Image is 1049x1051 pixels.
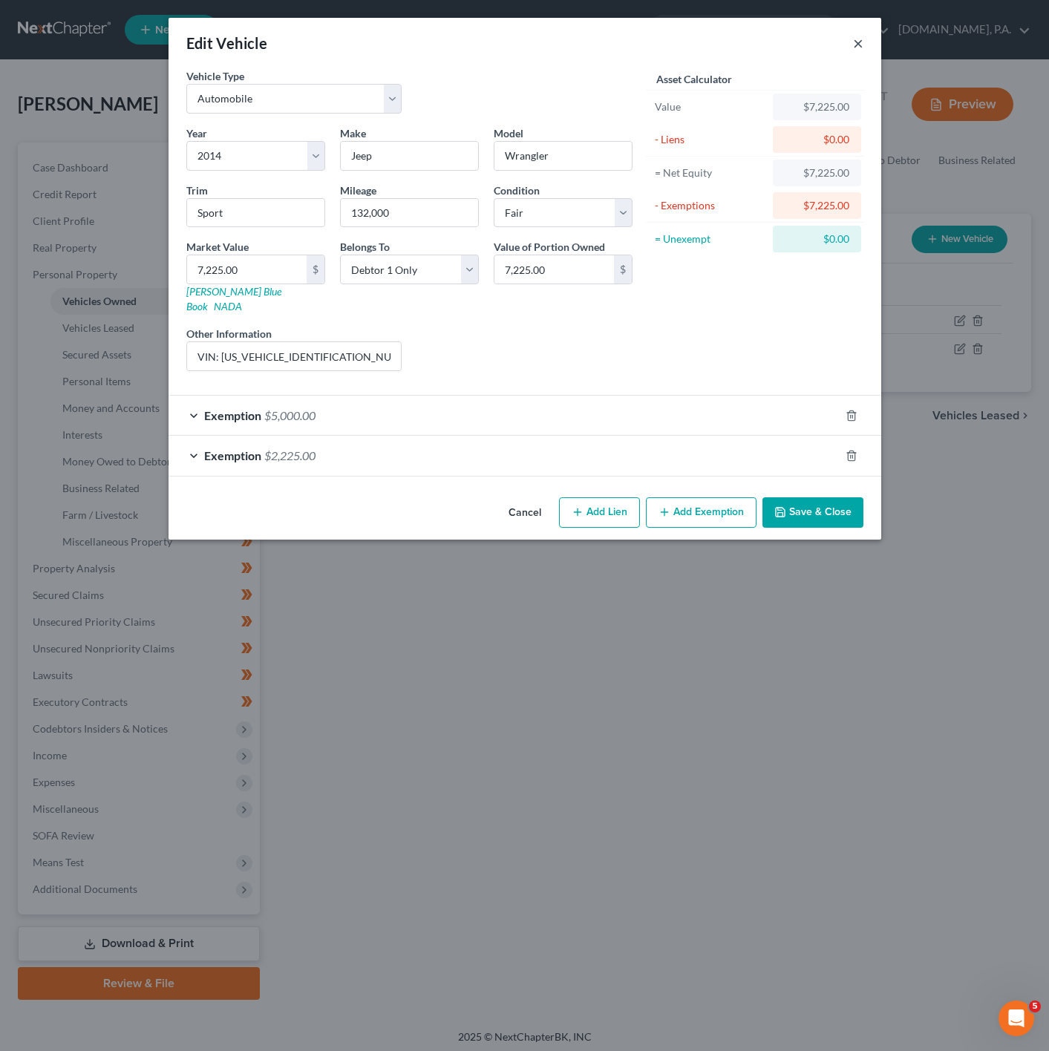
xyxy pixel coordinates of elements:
[186,239,249,255] label: Market Value
[186,285,281,312] a: [PERSON_NAME] Blue Book
[340,183,376,198] label: Mileage
[341,142,478,170] input: ex. Nissan
[999,1001,1034,1036] iframe: Intercom live chat
[307,255,324,284] div: $
[204,408,261,422] span: Exemption
[646,497,756,528] button: Add Exemption
[494,183,540,198] label: Condition
[614,255,632,284] div: $
[341,199,478,227] input: --
[559,497,640,528] button: Add Lien
[187,255,307,284] input: 0.00
[655,232,767,246] div: = Unexempt
[340,127,366,140] span: Make
[785,232,849,246] div: $0.00
[785,99,849,114] div: $7,225.00
[494,255,614,284] input: 0.00
[494,239,605,255] label: Value of Portion Owned
[494,125,523,141] label: Model
[655,166,767,180] div: = Net Equity
[204,448,261,462] span: Exemption
[186,68,244,84] label: Vehicle Type
[656,71,732,87] label: Asset Calculator
[340,240,390,253] span: Belongs To
[186,125,207,141] label: Year
[853,34,863,52] button: ×
[187,342,402,370] input: (optional)
[785,132,849,147] div: $0.00
[785,198,849,213] div: $7,225.00
[785,166,849,180] div: $7,225.00
[264,448,316,462] span: $2,225.00
[264,408,316,422] span: $5,000.00
[187,199,324,227] input: ex. LS, LT, etc
[186,33,268,53] div: Edit Vehicle
[1029,1001,1041,1012] span: 5
[762,497,863,528] button: Save & Close
[494,142,632,170] input: ex. Altima
[655,99,767,114] div: Value
[655,132,767,147] div: - Liens
[214,300,242,312] a: NADA
[655,198,767,213] div: - Exemptions
[497,499,553,528] button: Cancel
[186,183,208,198] label: Trim
[186,326,272,341] label: Other Information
